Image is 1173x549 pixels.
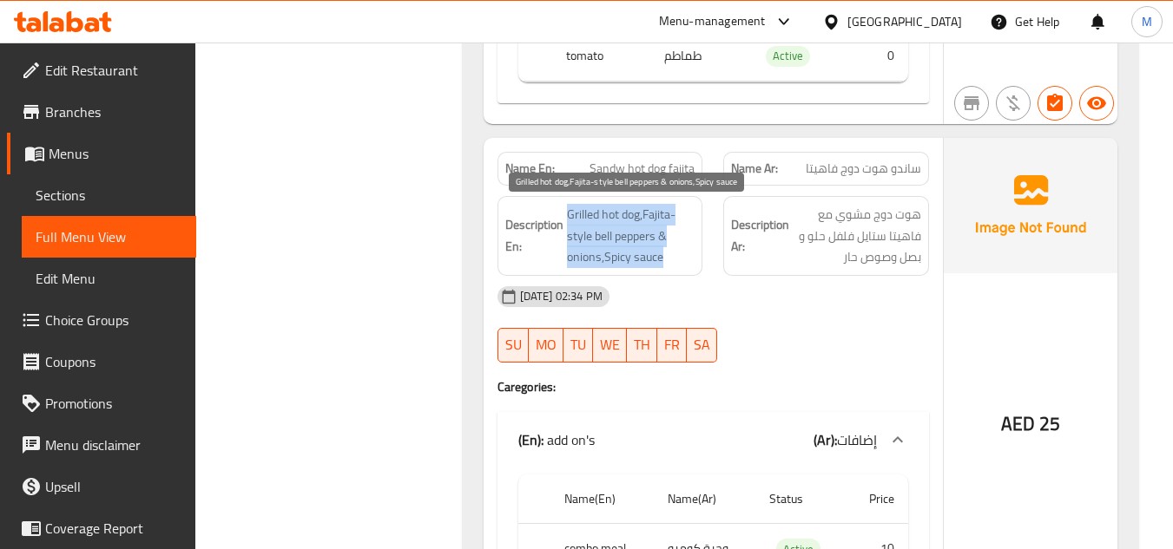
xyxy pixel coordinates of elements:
[505,214,563,257] strong: Description En:
[590,160,695,178] span: Sandw hot dog fajita
[567,204,695,268] span: Grilled hot dog,Fajita-style bell peppers & onions,Spicy sauce
[847,474,908,524] th: Price
[45,435,182,455] span: Menu disclaimer
[536,332,557,357] span: MO
[22,174,196,216] a: Sections
[518,427,544,453] b: (En):
[755,474,847,524] th: Status
[687,328,717,363] button: SA
[731,160,778,178] strong: Name Ar:
[657,328,687,363] button: FR
[518,429,595,450] p: add on's
[552,30,650,82] th: tomato
[45,101,182,122] span: Branches
[505,160,555,178] strong: Name En:
[793,204,921,268] span: هوت دوج مشوي مع فاهيتا ستايل فلفل حلو و بصل وصوص حار
[954,86,989,121] button: Not branch specific item
[45,310,182,330] span: Choice Groups
[498,378,929,395] h4: Caregories:
[550,474,654,524] th: Name(En)
[627,328,657,363] button: TH
[847,12,962,31] div: [GEOGRAPHIC_DATA]
[600,332,620,357] span: WE
[634,332,650,357] span: TH
[498,328,529,363] button: SU
[1142,12,1152,31] span: M
[45,476,182,497] span: Upsell
[7,133,196,174] a: Menus
[45,518,182,539] span: Coverage Report
[1001,407,1035,441] span: AED
[766,46,810,67] div: Active
[659,11,766,32] div: Menu-management
[7,91,196,133] a: Branches
[1039,407,1060,441] span: 25
[36,185,182,206] span: Sections
[694,332,710,357] span: SA
[570,332,586,357] span: TU
[22,258,196,299] a: Edit Menu
[513,288,610,304] span: [DATE] 02:34 PM
[498,412,929,467] div: (En): add on's(Ar):إضافات
[505,332,522,357] span: SU
[7,299,196,341] a: Choice Groups
[996,86,1031,121] button: Purchased item
[842,30,908,82] td: 0
[1038,86,1072,121] button: Has choices
[36,268,182,289] span: Edit Menu
[49,143,182,164] span: Menus
[45,393,182,414] span: Promotions
[664,332,680,357] span: FR
[563,328,593,363] button: TU
[944,138,1117,273] img: Ae5nvW7+0k+MAAAAAElFTkSuQmCC
[1079,86,1114,121] button: Available
[45,351,182,372] span: Coupons
[529,328,563,363] button: MO
[7,424,196,466] a: Menu disclaimer
[7,49,196,91] a: Edit Restaurant
[593,328,627,363] button: WE
[650,30,745,82] td: طماطم
[45,60,182,81] span: Edit Restaurant
[837,427,877,453] span: إضافات
[7,507,196,549] a: Coverage Report
[22,216,196,258] a: Full Menu View
[7,341,196,382] a: Coupons
[731,214,789,257] strong: Description Ar:
[654,474,756,524] th: Name(Ar)
[766,46,810,66] span: Active
[806,160,921,178] span: ساندو هوت دوج فاهيتا
[7,382,196,424] a: Promotions
[7,466,196,507] a: Upsell
[814,427,837,453] b: (Ar):
[36,226,182,247] span: Full Menu View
